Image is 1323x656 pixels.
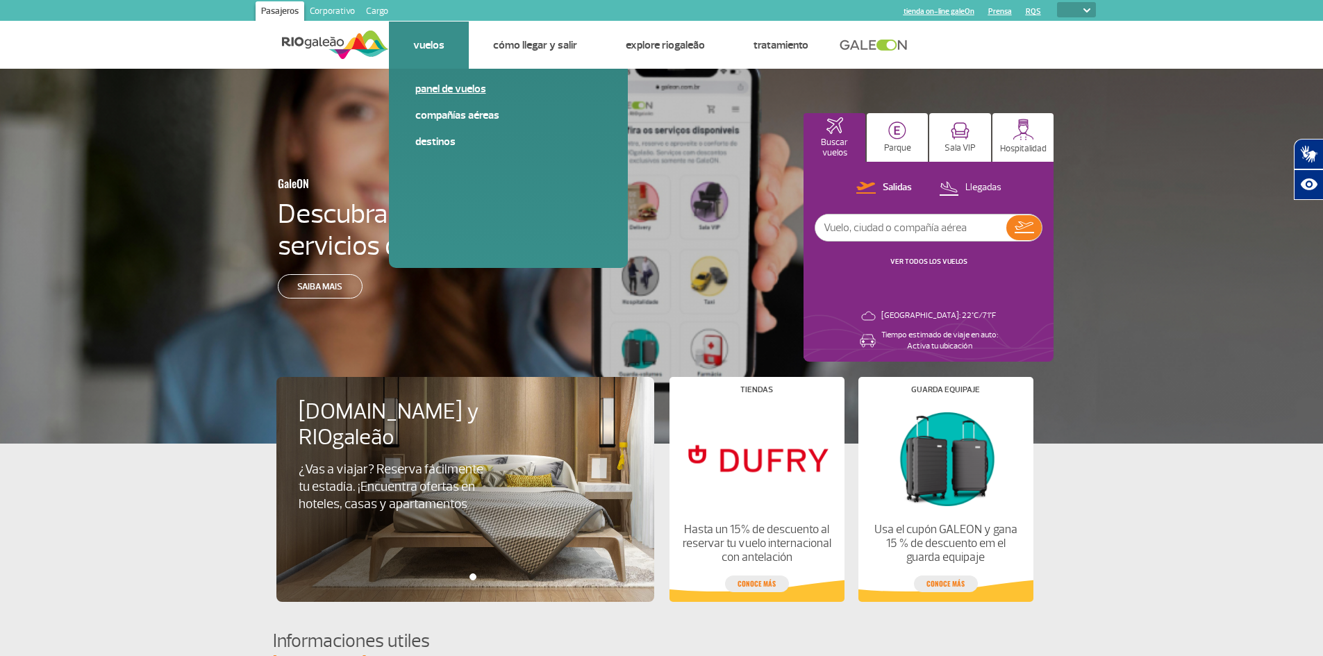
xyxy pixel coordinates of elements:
[360,1,394,24] a: Cargo
[945,143,976,153] p: Sala VIP
[992,113,1054,162] button: Hospitalidad
[888,121,906,140] img: carParkingHome.svg
[1013,119,1034,140] img: hospitality.svg
[681,523,832,564] p: Hasta un 15% de descuento al reservar tu vuelo internacional con antelación
[951,122,970,140] img: vipRoom.svg
[299,399,632,513] a: [DOMAIN_NAME] y RIOgaleão¿Vas a viajar? Reserva fácilmente tu estadía. ¡Encuentra ofertas en hote...
[299,399,519,451] h4: [DOMAIN_NAME] y RIOgaleão
[929,113,991,162] button: Sala VIP
[852,179,916,197] button: Salidas
[804,113,865,162] button: Buscar vuelos
[1294,169,1323,200] button: Abrir recursos assistivos.
[988,7,1012,16] a: Prensa
[881,310,996,321] p: [GEOGRAPHIC_DATA]: 22°C/71°F
[890,257,967,266] a: VER TODOS LOS VUELOS
[725,575,789,592] a: conoce más
[740,386,773,394] h4: Tiendas
[881,330,998,352] p: Tiempo estimado de viaje en auto: Activa tu ubicación
[304,1,360,24] a: Corporativo
[415,81,601,96] a: Panel de vuelos
[815,215,1006,241] input: Vuelo, ciudad o compañía aérea
[911,386,980,394] h4: Guarda equipaje
[886,256,972,267] button: VER TODOS LOS VUELOS
[869,523,1021,564] p: Usa el cupón GALEON y gana 15 % de descuento em el guarda equipaje
[413,38,444,52] a: Vuelos
[965,181,1001,194] p: Llegadas
[904,7,974,16] a: tienda on-line galeOn
[884,143,911,153] p: Parque
[681,405,832,512] img: Tiendas
[935,179,1006,197] button: Llegadas
[1294,139,1323,169] button: Abrir tradutor de língua de sinais.
[278,169,510,198] h3: GaleON
[1000,144,1047,154] p: Hospitalidad
[1026,7,1041,16] a: RQS
[278,198,578,262] h4: Descubra la plataforma de servicios de RIOgaleão
[415,134,601,149] a: Destinos
[415,108,601,123] a: Compañías aéreas
[626,38,705,52] a: Explore RIOgaleão
[278,274,363,298] a: Saiba mais
[493,38,577,52] a: Cómo llegar y salir
[826,117,843,134] img: airplaneHomeActive.svg
[810,137,858,158] p: Buscar vuelos
[754,38,808,52] a: Tratamiento
[869,405,1021,512] img: Guarda equipaje
[867,113,929,162] button: Parque
[273,628,1051,654] h4: Informaciones utiles
[1294,139,1323,200] div: Plugin de acessibilidade da Hand Talk.
[883,181,912,194] p: Salidas
[299,461,496,513] p: ¿Vas a viajar? Reserva fácilmente tu estadía. ¡Encuentra ofertas en hoteles, casas y apartamentos
[256,1,304,24] a: Pasajeros
[914,575,978,592] a: conoce más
